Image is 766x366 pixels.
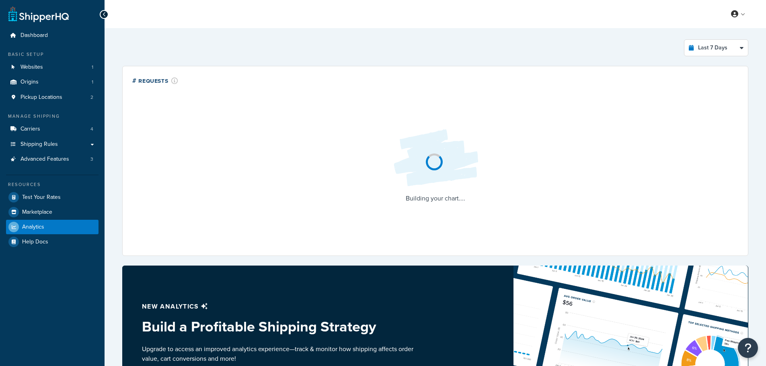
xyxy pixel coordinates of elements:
[6,122,99,137] a: Carriers4
[92,64,93,71] span: 1
[6,152,99,167] a: Advanced Features3
[6,60,99,75] a: Websites1
[142,301,416,312] p: New analytics
[142,319,416,335] h3: Build a Profitable Shipping Strategy
[6,137,99,152] a: Shipping Rules
[21,141,58,148] span: Shipping Rules
[6,60,99,75] li: Websites
[6,205,99,219] a: Marketplace
[6,75,99,90] li: Origins
[6,190,99,204] a: Test Your Rates
[21,79,39,86] span: Origins
[6,235,99,249] a: Help Docs
[21,32,48,39] span: Dashboard
[6,181,99,188] div: Resources
[142,344,416,364] p: Upgrade to access an improved analytics experience—track & monitor how shipping affects order val...
[6,28,99,43] a: Dashboard
[6,90,99,105] li: Pickup Locations
[387,123,484,193] img: Loading...
[90,156,93,163] span: 3
[22,209,52,216] span: Marketplace
[22,224,44,231] span: Analytics
[21,156,69,163] span: Advanced Features
[6,152,99,167] li: Advanced Features
[21,64,43,71] span: Websites
[738,338,758,358] button: Open Resource Center
[6,113,99,120] div: Manage Shipping
[92,79,93,86] span: 1
[387,193,484,204] p: Building your chart....
[6,220,99,234] a: Analytics
[21,94,62,101] span: Pickup Locations
[6,51,99,58] div: Basic Setup
[90,94,93,101] span: 2
[21,126,40,133] span: Carriers
[22,239,48,245] span: Help Docs
[22,194,61,201] span: Test Your Rates
[6,122,99,137] li: Carriers
[6,90,99,105] a: Pickup Locations2
[132,76,178,85] div: # Requests
[6,75,99,90] a: Origins1
[90,126,93,133] span: 4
